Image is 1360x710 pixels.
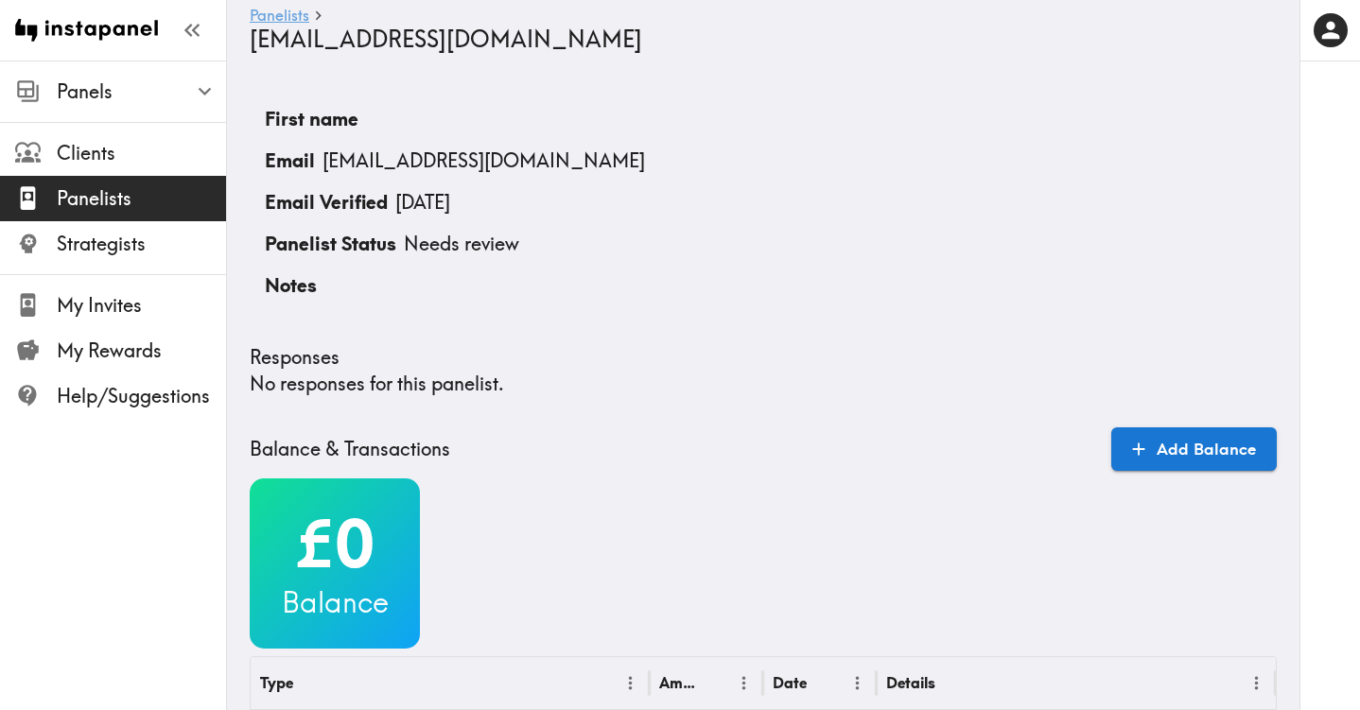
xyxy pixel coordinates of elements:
[773,673,807,692] div: Date
[659,673,699,692] div: Amount
[937,668,967,698] button: Sort
[250,8,309,26] a: Panelists
[404,231,519,257] p: Needs review
[265,231,396,257] p: Panelist Status
[260,673,293,692] div: Type
[616,668,645,698] button: Menu
[265,189,388,216] p: Email Verified
[843,668,872,698] button: Menu
[250,436,450,462] h5: Balance & Transactions
[809,668,838,698] button: Sort
[57,140,226,166] span: Clients
[886,673,935,692] div: Details
[295,668,324,698] button: Sort
[1111,427,1277,471] a: Add Balance
[250,344,1277,397] div: No responses for this panelist.
[57,383,226,409] span: Help/Suggestions
[265,272,317,299] p: Notes
[57,231,226,257] span: Strategists
[265,147,315,174] p: Email
[250,25,642,53] span: [EMAIL_ADDRESS][DOMAIN_NAME]
[395,189,450,216] p: [DATE]
[250,505,420,582] h2: £0
[250,344,340,371] h5: Responses
[729,668,758,698] button: Menu
[250,582,420,622] h3: Balance
[1242,668,1271,698] button: Menu
[701,668,730,698] button: Sort
[57,78,226,105] span: Panels
[57,338,226,364] span: My Rewards
[323,147,645,174] p: [EMAIL_ADDRESS][DOMAIN_NAME]
[57,292,226,319] span: My Invites
[57,185,226,212] span: Panelists
[265,106,358,132] p: First name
